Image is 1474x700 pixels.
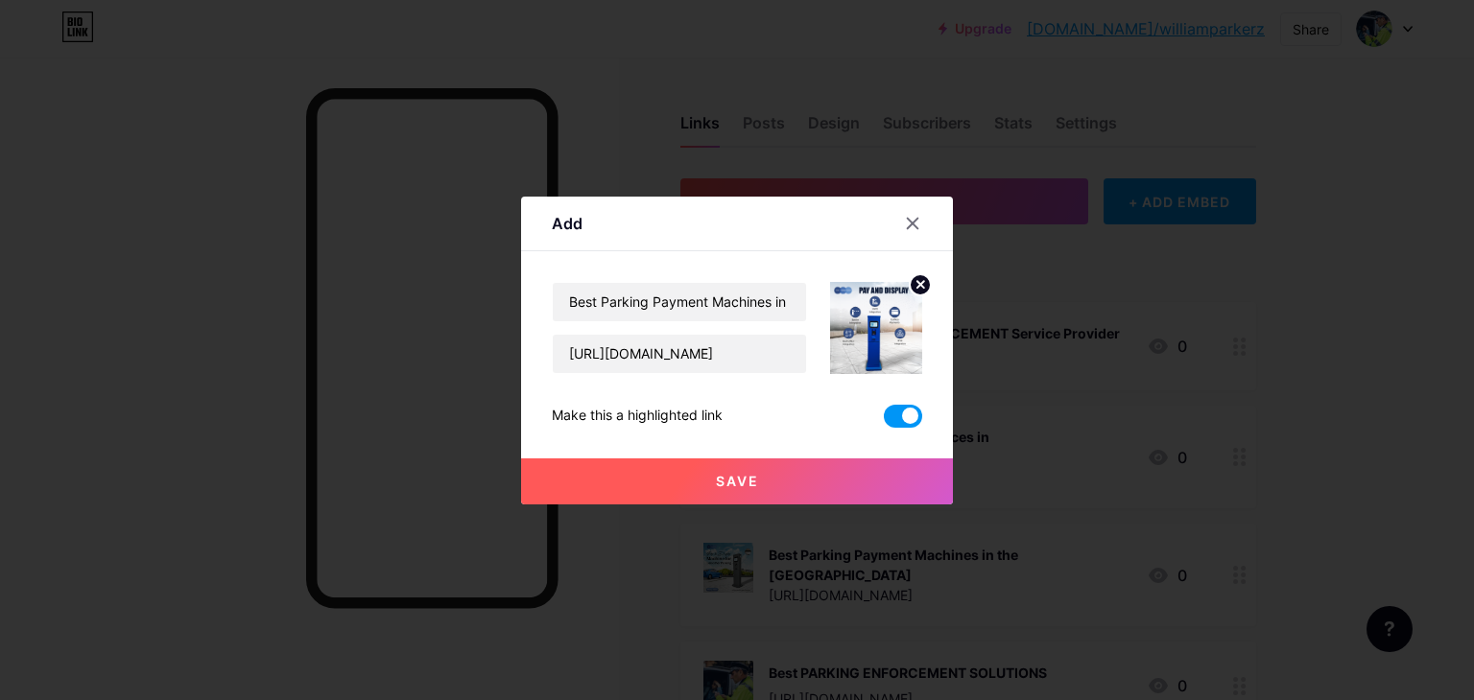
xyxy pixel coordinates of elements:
[521,458,953,504] button: Save
[553,283,806,321] input: Title
[553,335,806,373] input: URL
[830,282,922,374] img: link_thumbnail
[716,473,759,489] span: Save
[552,405,723,428] div: Make this a highlighted link
[552,212,582,235] div: Add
